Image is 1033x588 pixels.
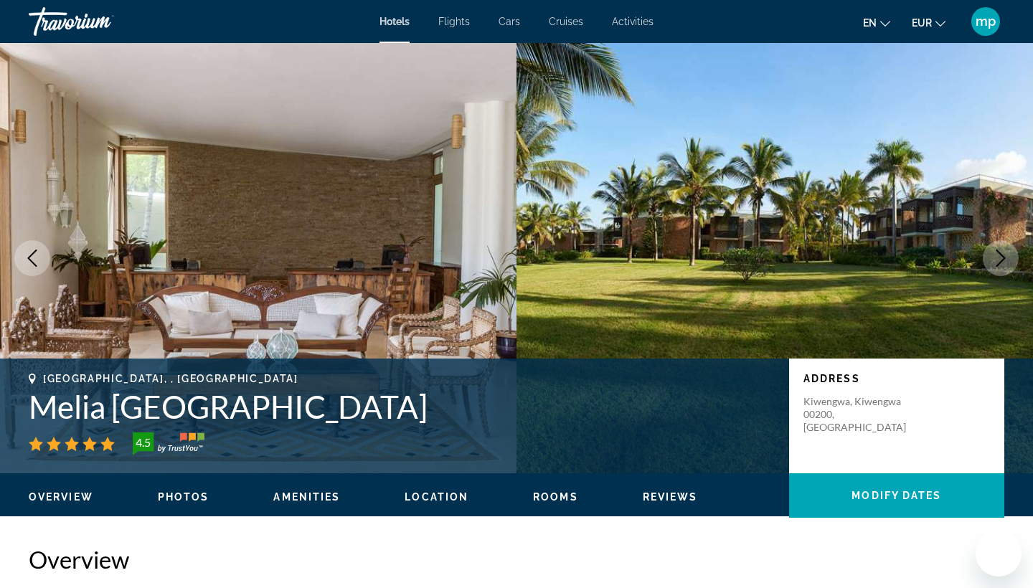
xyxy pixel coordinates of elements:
span: Photos [158,491,209,503]
h2: Overview [29,545,1004,574]
button: Rooms [533,490,578,503]
button: Change language [863,12,890,33]
span: Location [405,491,468,503]
button: Overview [29,490,93,503]
span: [GEOGRAPHIC_DATA], , [GEOGRAPHIC_DATA] [43,373,298,384]
button: Location [405,490,468,503]
button: Next image [983,240,1019,276]
p: Kiwengwa, Kiwengwa 00200, [GEOGRAPHIC_DATA] [803,395,918,434]
span: Overview [29,491,93,503]
span: Reviews [643,491,698,503]
a: Cruises [549,16,583,27]
h1: Melia [GEOGRAPHIC_DATA] [29,388,775,425]
img: TrustYou guest rating badge [133,432,204,455]
span: Amenities [273,491,340,503]
a: Activities [612,16,654,27]
iframe: Bouton de lancement de la fenêtre de messagerie [976,531,1022,577]
button: Previous image [14,240,50,276]
button: Photos [158,490,209,503]
span: en [863,17,877,29]
div: 4.5 [128,434,157,451]
a: Cars [499,16,520,27]
span: EUR [912,17,932,29]
button: Amenities [273,490,340,503]
a: Flights [438,16,470,27]
a: Hotels [379,16,410,27]
span: Modify Dates [852,490,941,501]
span: Rooms [533,491,578,503]
button: Modify Dates [789,473,1004,518]
span: mp [976,14,996,29]
button: User Menu [967,6,1004,37]
button: Reviews [643,490,698,503]
a: Travorium [29,3,172,40]
button: Change currency [912,12,945,33]
p: Address [803,373,990,384]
